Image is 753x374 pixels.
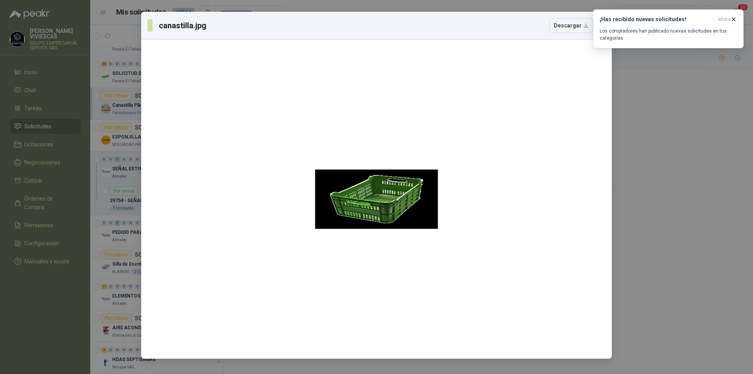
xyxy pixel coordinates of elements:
button: Descargar [549,18,593,33]
p: Los compradores han publicado nuevas solicitudes en tus categorías. [600,27,737,42]
span: ahora [718,16,731,23]
h3: canastilla.jpg [159,20,207,31]
h3: ¡Has recibido nuevas solicitudes! [600,16,715,23]
button: ¡Has recibido nuevas solicitudes!ahora Los compradores han publicado nuevas solicitudes en tus ca... [593,9,744,48]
